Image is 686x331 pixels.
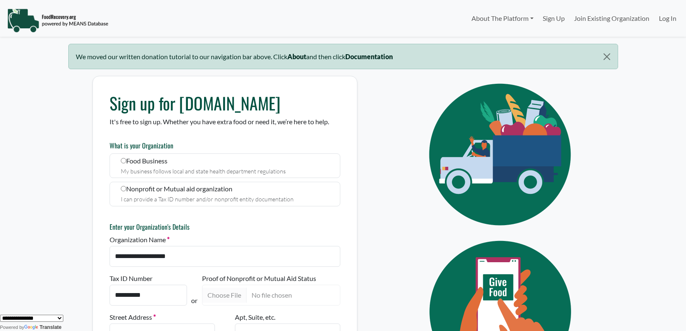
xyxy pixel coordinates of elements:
small: I can provide a Tax ID number and/or nonprofit entity documentation [121,196,294,203]
b: Documentation [345,53,393,60]
a: Translate [24,324,62,330]
label: Street Address [110,312,156,322]
input: Food Business My business follows local and state health department regulations [121,158,126,163]
a: Log In [654,10,681,27]
label: Nonprofit or Mutual aid organization [110,182,340,206]
b: About [287,53,306,60]
h6: What is your Organization [110,142,340,150]
a: Sign Up [538,10,569,27]
label: Food Business [110,153,340,178]
a: About The Platform [466,10,538,27]
h6: Enter your Organization's Details [110,223,340,231]
label: Apt, Suite, etc. [235,312,275,322]
label: Organization Name [110,235,170,245]
label: Proof of Nonprofit or Mutual Aid Status [202,273,316,283]
div: We moved our written donation tutorial to our navigation bar above. Click and then click [68,44,618,69]
img: Google Translate [24,325,40,331]
p: or [191,296,197,306]
p: It's free to sign up. Whether you have extra food or need it, we’re here to help. [110,117,340,127]
input: Nonprofit or Mutual aid organization I can provide a Tax ID number and/or nonprofit entity docume... [121,186,126,191]
h1: Sign up for [DOMAIN_NAME] [110,93,340,113]
img: Eye Icon [410,76,594,233]
button: Close [596,44,617,69]
a: Join Existing Organization [569,10,654,27]
img: NavigationLogo_FoodRecovery-91c16205cd0af1ed486a0f1a7774a6544ea792ac00100771e7dd3ec7c0e58e41.png [7,8,108,33]
small: My business follows local and state health department regulations [121,168,286,175]
label: Tax ID Number [110,273,152,283]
